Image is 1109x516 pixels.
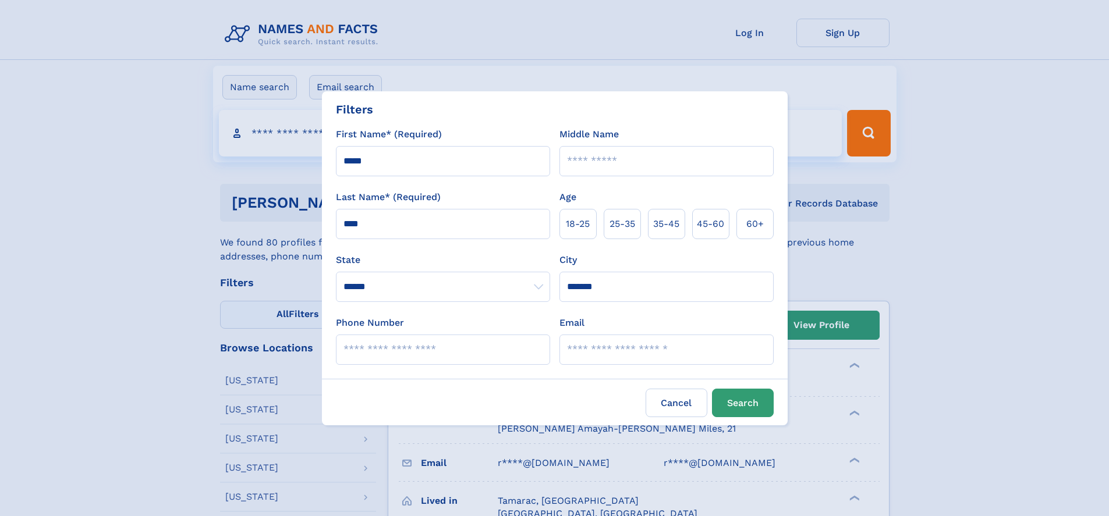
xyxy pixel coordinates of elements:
span: 35‑45 [653,217,679,231]
button: Search [712,389,774,417]
label: Cancel [646,389,707,417]
label: Age [559,190,576,204]
label: City [559,253,577,267]
span: 18‑25 [566,217,590,231]
label: State [336,253,550,267]
label: First Name* (Required) [336,127,442,141]
label: Phone Number [336,316,404,330]
span: 60+ [746,217,764,231]
span: 25‑35 [610,217,635,231]
label: Email [559,316,584,330]
label: Middle Name [559,127,619,141]
label: Last Name* (Required) [336,190,441,204]
span: 45‑60 [697,217,724,231]
div: Filters [336,101,373,118]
